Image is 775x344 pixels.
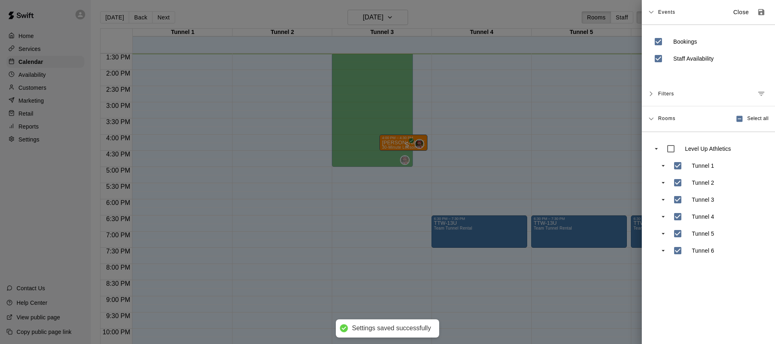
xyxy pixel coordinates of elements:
p: Staff Availability [673,55,714,63]
p: Tunnel 1 [692,162,714,170]
span: Rooms [658,115,675,121]
button: Manage filters [754,87,769,101]
span: Filters [658,87,674,101]
p: Tunnel 4 [692,213,714,221]
span: Events [658,5,675,19]
p: Tunnel 5 [692,230,714,238]
p: Tunnel 6 [692,247,714,255]
button: Save as default view [754,5,769,19]
ul: swift facility view [650,140,767,259]
div: Settings saved successfully [352,324,431,333]
p: Close [733,8,749,17]
div: RoomsSelect all [642,106,775,132]
span: Select all [747,115,769,123]
button: Close sidebar [728,6,754,19]
p: Tunnel 2 [692,179,714,187]
p: Bookings [673,38,697,46]
div: FiltersManage filters [642,82,775,106]
p: Level Up Athletics [685,145,731,153]
p: Tunnel 3 [692,196,714,204]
